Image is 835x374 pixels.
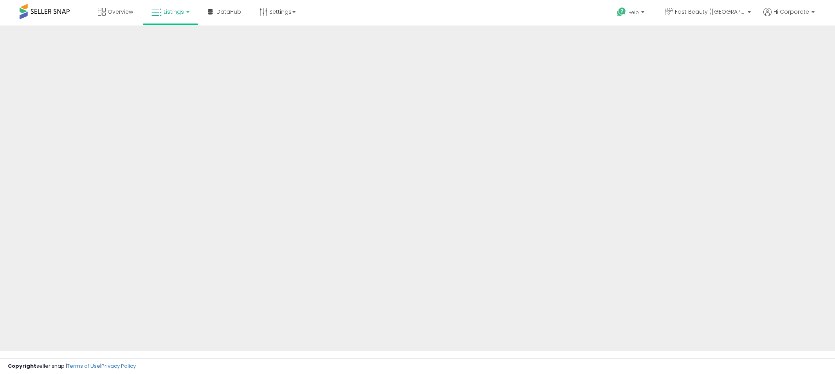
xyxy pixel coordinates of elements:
[216,8,241,16] span: DataHub
[108,8,133,16] span: Overview
[617,7,626,17] i: Get Help
[611,1,652,25] a: Help
[164,8,184,16] span: Listings
[675,8,745,16] span: Fast Beauty ([GEOGRAPHIC_DATA])
[763,8,815,25] a: Hi Corporate
[628,9,639,16] span: Help
[774,8,809,16] span: Hi Corporate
